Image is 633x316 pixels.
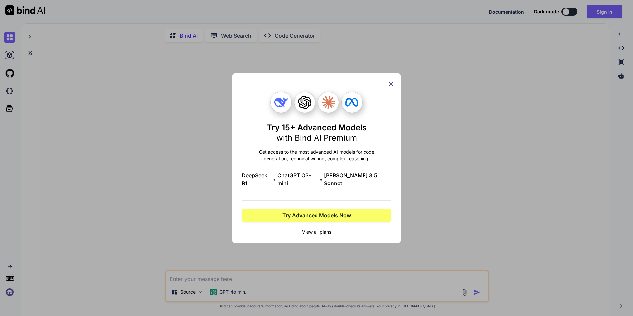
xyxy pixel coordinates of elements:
[276,133,357,143] span: with Bind AI Premium
[242,171,272,187] span: DeepSeek R1
[320,175,323,183] span: •
[267,122,366,143] h1: Try 15+ Advanced Models
[242,209,391,222] button: Try Advanced Models Now
[324,171,391,187] span: [PERSON_NAME] 3.5 Sonnet
[274,96,288,109] img: Deepseek
[242,149,391,162] p: Get access to the most advanced AI models for code generation, technical writing, complex reasoning.
[242,229,391,235] span: View all plans
[273,175,276,183] span: •
[282,211,351,219] span: Try Advanced Models Now
[277,171,318,187] span: ChatGPT O3-mini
